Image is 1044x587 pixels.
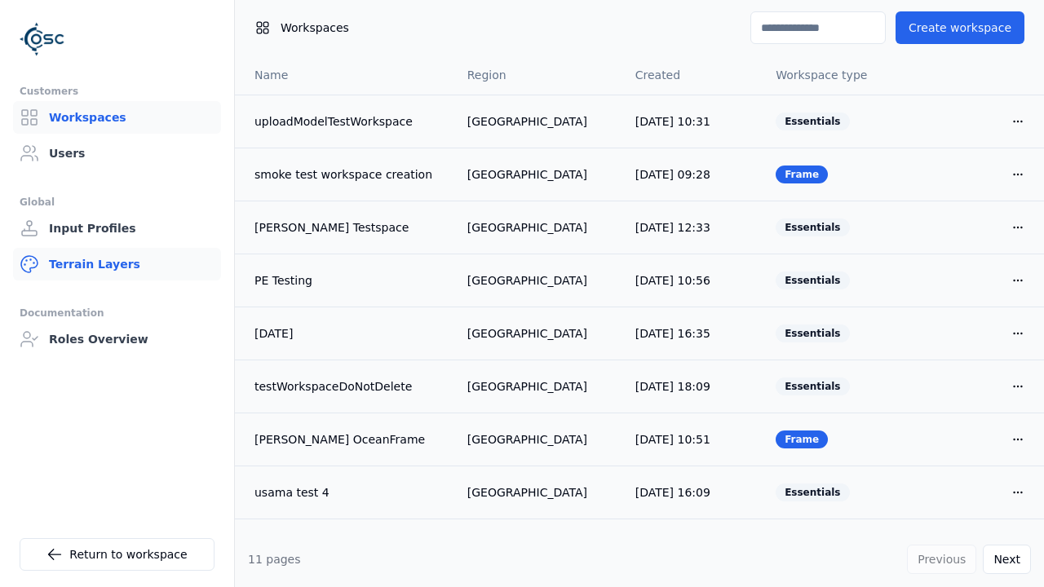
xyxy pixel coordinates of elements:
a: PE Testing [254,272,441,289]
th: Workspace type [763,55,903,95]
div: Frame [776,430,828,448]
div: [DATE] 09:28 [635,166,750,183]
div: Essentials [776,218,849,236]
th: Region [454,55,622,95]
div: Essentials [776,377,849,395]
a: [PERSON_NAME] Testspace [254,219,441,236]
div: [DATE] 16:35 [635,325,750,342]
div: [DATE] 12:33 [635,219,750,236]
div: Essentials [776,113,849,130]
a: Input Profiles [13,212,221,245]
div: Essentials [776,324,849,342]
a: Roles Overview [13,323,221,355]
div: [GEOGRAPHIC_DATA] [467,113,609,130]
a: Users [13,137,221,170]
div: [GEOGRAPHIC_DATA] [467,166,609,183]
th: Created [622,55,763,95]
th: Name [235,55,454,95]
a: usama test 4 [254,484,441,501]
div: Global [20,192,215,212]
div: Documentation [20,303,215,323]
a: [DATE] [254,325,441,342]
div: Frame [776,166,828,183]
div: [GEOGRAPHIC_DATA] [467,272,609,289]
a: smoke test workspace creation [254,166,441,183]
a: testWorkspaceDoNotDelete [254,378,441,395]
div: [DATE] 10:51 [635,431,750,448]
div: Essentials [776,483,849,501]
div: [DATE] 18:09 [635,378,750,395]
div: [GEOGRAPHIC_DATA] [467,484,609,501]
a: uploadModelTestWorkspace [254,113,441,130]
div: [GEOGRAPHIC_DATA] [467,219,609,236]
a: Terrain Layers [13,248,221,280]
a: Workspaces [13,101,221,134]
div: [GEOGRAPHIC_DATA] [467,431,609,448]
div: Essentials [776,271,849,289]
a: [PERSON_NAME] OceanFrame [254,431,441,448]
img: Logo [20,16,65,62]
span: Workspaces [281,20,349,36]
div: [DATE] 16:09 [635,484,750,501]
div: [GEOGRAPHIC_DATA] [467,378,609,395]
div: [GEOGRAPHIC_DATA] [467,325,609,342]
a: Return to workspace [20,538,215,571]
div: [DATE] 10:31 [635,113,750,130]
button: Next [983,545,1031,574]
button: Create workspace [896,11,1024,44]
div: Customers [20,82,215,101]
span: 11 pages [248,553,301,566]
div: [DATE] 10:56 [635,272,750,289]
